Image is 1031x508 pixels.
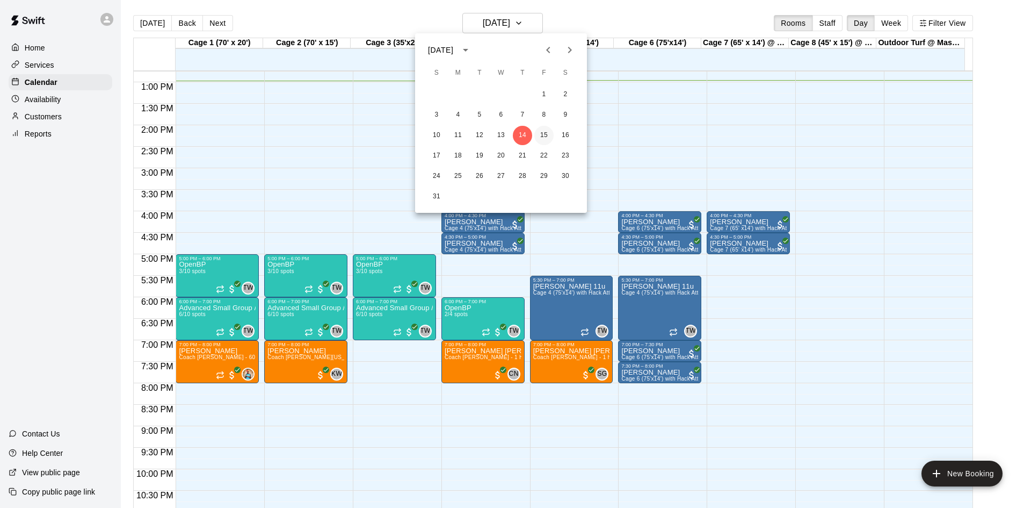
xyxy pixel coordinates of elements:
span: Monday [448,62,468,84]
button: 2 [556,85,575,104]
button: 9 [556,105,575,125]
button: 13 [491,126,511,145]
button: calendar view is open, switch to year view [456,41,475,59]
button: 14 [513,126,532,145]
button: 11 [448,126,468,145]
button: 17 [427,146,446,166]
span: Saturday [556,62,575,84]
button: 15 [534,126,554,145]
button: 18 [448,146,468,166]
button: 31 [427,187,446,206]
button: 23 [556,146,575,166]
button: 20 [491,146,511,166]
button: 21 [513,146,532,166]
button: Previous month [538,39,559,61]
button: 24 [427,167,446,186]
button: 27 [491,167,511,186]
button: 26 [470,167,489,186]
span: Wednesday [491,62,511,84]
button: 25 [448,167,468,186]
div: [DATE] [428,45,453,56]
span: Thursday [513,62,532,84]
button: 10 [427,126,446,145]
button: 16 [556,126,575,145]
button: 30 [556,167,575,186]
button: Next month [559,39,580,61]
button: 12 [470,126,489,145]
button: 4 [448,105,468,125]
button: 8 [534,105,554,125]
button: 6 [491,105,511,125]
span: Sunday [427,62,446,84]
span: Friday [534,62,554,84]
button: 22 [534,146,554,166]
button: 3 [427,105,446,125]
button: 7 [513,105,532,125]
button: 29 [534,167,554,186]
span: Tuesday [470,62,489,84]
button: 1 [534,85,554,104]
button: 19 [470,146,489,166]
button: 28 [513,167,532,186]
button: 5 [470,105,489,125]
